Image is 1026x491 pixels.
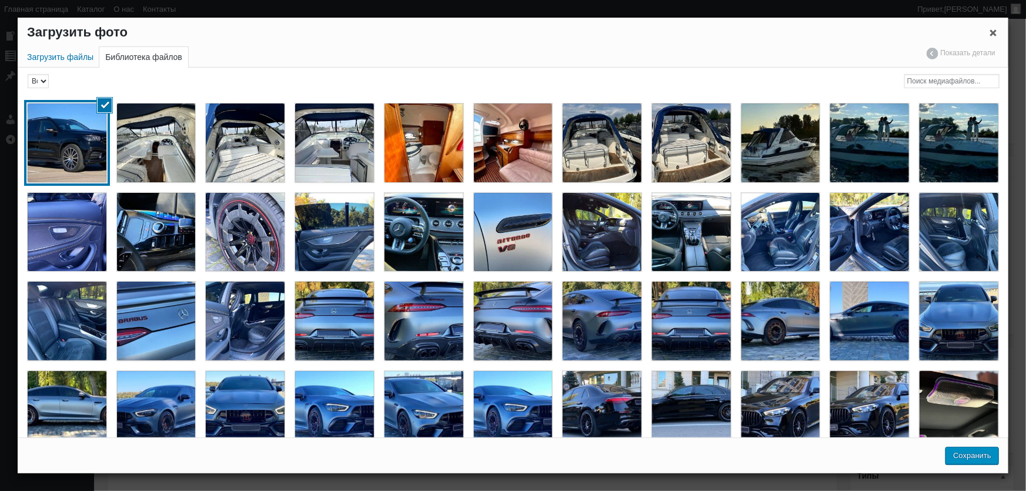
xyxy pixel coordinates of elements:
li: Mercedes Benz AMG GT63s+ BRABUS прокат без водителя посуточно, авто для фото видео съемки мерседе... [557,188,647,277]
li: Mercedes Benz AMG GT63s+ BRABUS прокат без водителя посуточно, авто для фото видео съемки мерседе... [469,276,558,366]
a: Загрузить файлы [21,47,99,68]
li: Mercedes-Benz S580 AMG W223 аренда на свадьбу, прокат без водителя, аренда мерседес киев 35 [647,366,736,455]
li: Mercedes Benz AMG GT63s+ BRABUS прокат без водителя посуточно, авто для фото видео съемки мерседе... [647,188,736,277]
li: Mercedes Benz AMG GT63s+ BRABUS прокат без водителя посуточно, авто для фото видео съемки мерседе... [379,276,469,366]
li: Mercedes Benz AMG GT63s+ BRABUS прокат без водителя посуточно, авто для фото видео съемки мерседе... [379,366,469,455]
li: Mercedes Benz AMG GT63s+ BRABUS прокат без водителя посуточно, авто для фото видео съемки мерседе... [200,276,290,366]
li: Mercedes Benz AMG GT63s+ BRABUS прокат без водителя посуточно, авто для фото видео съемки мерседе... [825,188,914,277]
li: Mercedes Benz AMG GT63s+ BRABUS прокат без водителя посуточно, авто для фото видео съемки мерседе... [200,366,290,455]
li: Аренда VIP яхты Bavaria 27, яхта на свадьбу, яхта на день рождения, яхта на прокат киев 01 [914,98,1004,188]
li: Mercedes Benz AMG GT63s+ BRABUS прокат без водителя посуточно, авто для фото видео съемки мерседе... [469,188,558,277]
li: Аренда VIP яхты Bavaria 27, яхта на свадьбу, яхта на день рождения, яхта на прокат киев 03 [647,98,736,188]
li: Mercedes Benz AMG GT63s+ BRABUS прокат без водителя посуточно, авто для фото видео съемки мерседе... [557,276,647,366]
li: Mercedes Benz AMG GT63s+ BRABUS прокат без водителя посуточно, авто для фото видео съемки мерседе... [736,276,826,366]
li: Аренда VIP яхты Bavaria 27, яхта на свадьбу, яхта на день рождения, яхта на прокат киев 01 [825,98,914,188]
li: Mercedes Benz AMG GT63s+ BRABUS прокат без водителя посуточно, авто для фото видео съемки мерседе... [379,188,469,277]
li: Mercedes-Benz S580 AMG W223 аренда на свадьбу, прокат без водителя, аренда мерседес киев 34 [736,366,826,455]
li: Mercedes Benz AMG GT63s+ BRABUS прокат без водителя посуточно, авто для фото видео съемки мерседе... [469,366,558,455]
li: Аренда VIP яхты Bavaria 27, яхта на свадьбу, яхта на день рождения, яхта на прокат киев 08 [200,98,290,188]
span: Показать детали [927,48,995,59]
li: Mercedes-Benz S580 AMG W223 аренда на свадьбу, прокат без водителя, аренда мерседес киев 33 [825,366,914,455]
li: Mercedes Benz AMG GT63s+ BRABUS прокат без водителя посуточно, авто для фото видео съемки мерседе... [22,188,112,277]
li: Mercedes Benz AMG GT63s+ BRABUS прокат без водителя посуточно, авто для фото видео съемки мерседе... [914,188,1004,277]
li: Mercedes Benz AMG GT63s+ BRABUS прокат без водителя посуточно, авто для фото видео съемки мерседе... [647,276,736,366]
li: Mercedes-Benz S580 AMG W223 аренда на свадьбу, прокат без водителя, аренда мерседес киев 32 [914,366,1004,455]
li: Mercedes Benz AMG GT63s+ BRABUS прокат без водителя посуточно, авто для фото видео съемки мерседе... [200,188,290,277]
li: Mercedes Benz AMG GT63s+ BRABUS прокат без водителя посуточно, авто для фото видео съемки мерседе... [825,276,914,366]
input: Поиск медиафайлов... [904,74,1000,88]
a: Библиотека файлов [99,46,189,68]
button: Сохранить [945,447,999,465]
li: Аренда VIP яхты Bavaria 27, яхта на свадьбу, яхта на день рождения, яхта на прокат киев 06 [379,98,469,188]
li: Аренда VIP яхты Bavaria 27, яхта на свадьбу, яхта на день рождения, яхта на прокат киев 09 [112,98,201,188]
li: Mercedes Benz AMG GT63s+ BRABUS прокат без водителя посуточно, авто для фото видео съемки мерседе... [914,276,1004,366]
li: Mercedes Benz AMG GT63s+ BRABUS прокат без водителя посуточно, авто для фото видео съемки мерседе... [290,188,379,277]
li: Mercedes Benz AMG GT63s+ BRABUS прокат без водителя посуточно, авто для фото видео съемки мерседе... [22,366,112,455]
li: Mercedes Benz AMG GT63s+ BRABUS прокат без водителя посуточно, авто для фото видео съемки мерседе... [22,276,112,366]
li: Mercedes Benz AMG GT63s+ BRABUS прокат без водителя посуточно, авто для фото видео съемки мерседе... [290,366,379,455]
li: Mercedes Benz AMG GT63s+ BRABUS прокат без водителя посуточно, авто для фото видео съемки мерседе... [112,188,201,277]
li: Аренда VIP яхты Bavaria 27, яхта на свадьбу, яхта на день рождения, яхта на прокат киев 07 [290,98,379,188]
li: Mercedes-Benz S580 AMG W223 аренда на свадьбу, прокат без водителя, аренда мерседес киев 36 [557,366,647,455]
li: Аренда VIP яхты Bavaria 27, яхта на свадьбу, яхта на день рождения, яхта на прокат киев 02 [736,98,826,188]
h1: Загрузить фото [18,18,1008,47]
li: Аренда VIP яхты Bavaria 27, яхта на свадьбу, яхта на день рождения, яхта на прокат киев 05 [469,98,558,188]
li: Mercedes Benz GLS 400d AMG прокат без водителя, авто на свадьбу мерседес глс, аренда мерседес джи... [22,98,112,188]
li: Mercedes Benz AMG GT63s+ BRABUS прокат без водителя посуточно, авто для фото видео съемки мерседе... [112,276,201,366]
li: Mercedes Benz AMG GT63s+ BRABUS прокат без водителя посуточно, авто для фото видео съемки мерседе... [290,276,379,366]
li: Mercedes Benz AMG GT63s+ BRABUS прокат без водителя посуточно, авто для фото видео съемки мерседе... [112,366,201,455]
li: Аренда VIP яхты Bavaria 27, яхта на свадьбу, яхта на день рождения, яхта на прокат киев 04 [557,98,647,188]
li: Mercedes Benz AMG GT63s+ BRABUS прокат без водителя посуточно, авто для фото видео съемки мерседе... [736,188,826,277]
a: Показать детали [921,47,1001,59]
